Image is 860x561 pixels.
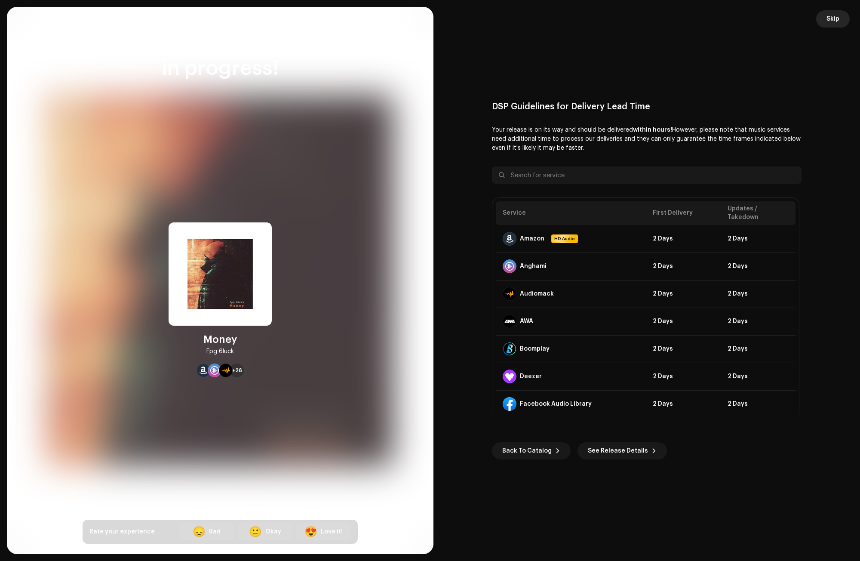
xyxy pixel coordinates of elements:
[646,335,721,363] td: 2 Days
[520,345,550,352] div: Boomplay
[206,346,234,357] div: Fpg 6luck
[496,201,646,225] th: Service
[721,201,795,225] th: Updates / Takedown
[552,235,577,242] span: HD Audio
[721,280,795,308] td: 2 Days
[502,442,552,459] span: Back To Catalog
[209,527,221,536] div: Bad
[520,290,554,297] div: Audiomack
[721,225,795,253] td: 2 Days
[304,527,317,537] div: 😍
[721,363,795,390] td: 2 Days
[721,253,795,280] td: 2 Days
[232,367,242,374] span: +26
[193,527,206,537] div: 😞
[646,253,721,280] td: 2 Days
[646,201,721,225] th: First Delivery
[321,527,343,536] div: Love it!
[492,102,802,112] div: DSP Guidelines for Delivery Lead Time
[520,263,547,270] div: Anghami
[249,527,262,537] div: 🙂
[816,10,850,28] button: Skip
[203,333,237,346] div: Money
[588,442,648,459] span: See Release Details
[89,529,155,535] span: Rate your experience
[492,442,571,459] button: Back To Catalog
[633,127,672,133] b: within hours!
[520,235,544,242] div: Amazon
[265,527,281,536] div: Okay
[577,442,667,459] button: See Release Details
[826,10,839,28] span: Skip
[520,318,533,325] div: AWA
[721,335,795,363] td: 2 Days
[492,166,802,184] input: Search for service
[721,390,795,418] td: 2 Days
[646,280,721,308] td: 2 Days
[646,308,721,335] td: 2 Days
[646,363,721,390] td: 2 Days
[169,222,272,326] img: 9a285342-2312-452f-9a2c-b337c8864a59
[646,390,721,418] td: 2 Days
[520,401,592,407] div: Facebook Audio Library
[721,308,795,335] td: 2 Days
[520,373,542,380] div: Deezer
[646,225,721,253] td: 2 Days
[492,126,802,153] p: Your release is on its way and should be delivered However, please note that music services need ...
[83,34,358,80] div: Release delivery in progress!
